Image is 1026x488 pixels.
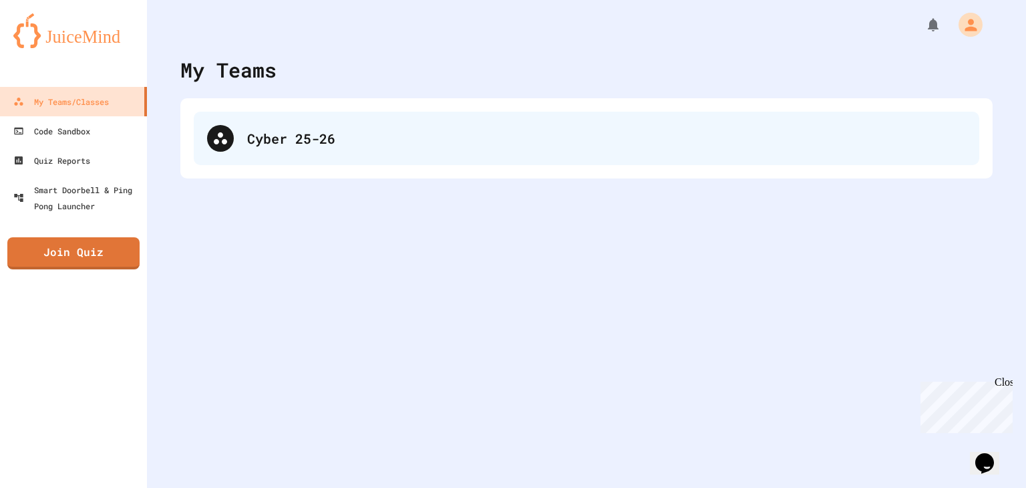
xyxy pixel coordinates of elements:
div: My Account [945,9,986,40]
iframe: chat widget [970,435,1013,475]
img: logo-orange.svg [13,13,134,48]
iframe: chat widget [915,376,1013,433]
a: Join Quiz [7,237,140,269]
div: Chat with us now!Close [5,5,92,85]
div: Code Sandbox [13,123,90,139]
div: Smart Doorbell & Ping Pong Launcher [13,182,142,214]
div: Quiz Reports [13,152,90,168]
div: My Teams/Classes [13,94,109,110]
div: My Teams [180,55,277,85]
div: Cyber 25-26 [247,128,966,148]
div: My Notifications [900,13,945,36]
div: Cyber 25-26 [194,112,979,165]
